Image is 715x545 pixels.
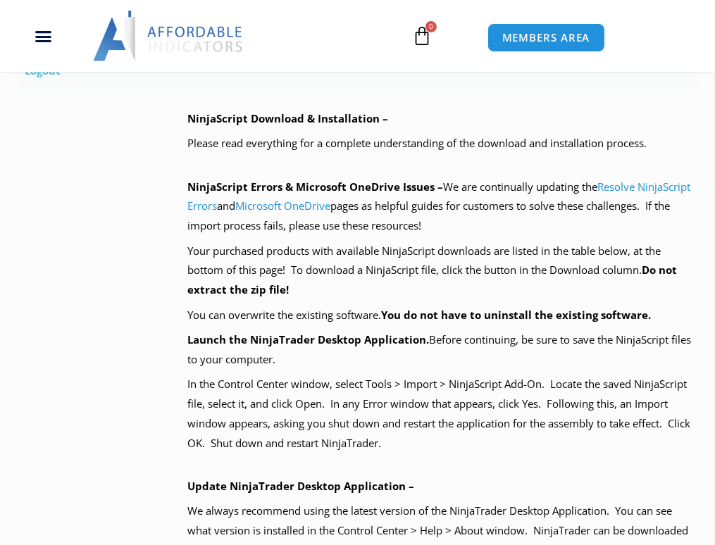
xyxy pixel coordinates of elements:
[187,375,697,453] p: In the Control Center window, select Tools > Import > NinjaScript Add-On. Locate the saved NinjaS...
[381,308,651,322] b: You do not have to uninstall the existing software.
[187,242,697,301] p: Your purchased products with available NinjaScript downloads are listed in the table below, at th...
[391,15,453,56] a: 0
[425,21,437,32] span: 0
[8,23,79,49] div: Menu Toggle
[93,11,244,61] img: LogoAI | Affordable Indicators – NinjaTrader
[187,479,414,493] b: Update NinjaTrader Desktop Application –
[187,330,697,370] p: Before continuing, be sure to save the NinjaScript files to your computer.
[187,111,388,125] b: NinjaScript Download & Installation –
[187,177,697,237] p: We are continually updating the and pages as helpful guides for customers to solve these challeng...
[502,32,590,43] span: MEMBERS AREA
[487,23,605,52] a: MEMBERS AREA
[187,306,697,325] p: You can overwrite the existing software.
[187,134,697,154] p: Please read everything for a complete understanding of the download and installation process.
[187,332,429,346] b: Launch the NinjaTrader Desktop Application.
[187,180,443,194] b: NinjaScript Errors & Microsoft OneDrive Issues –
[235,199,330,213] a: Microsoft OneDrive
